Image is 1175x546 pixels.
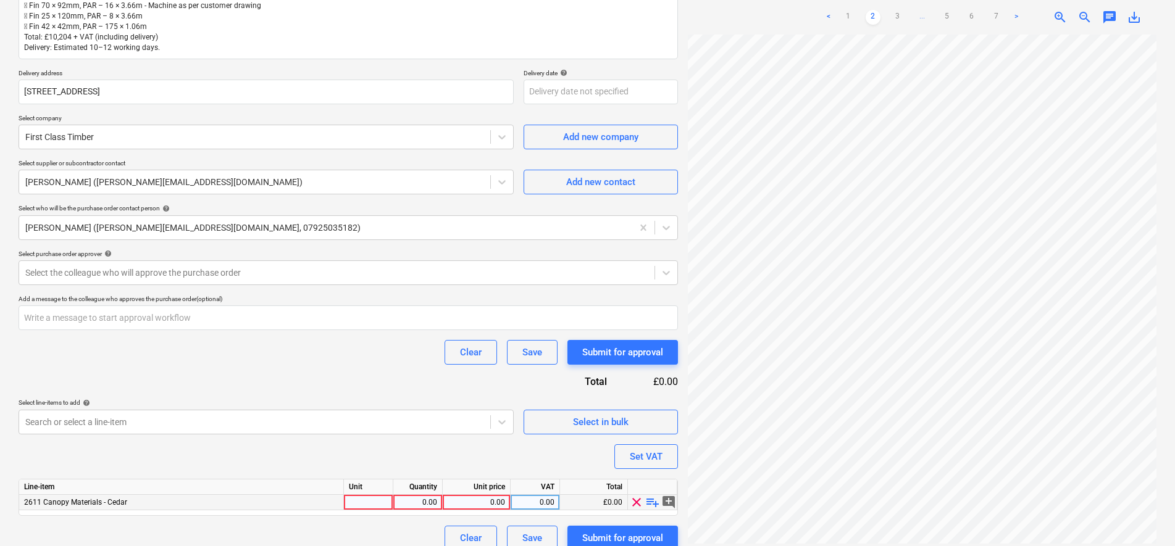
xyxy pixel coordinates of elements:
div: Clear [460,344,482,360]
div: Select purchase order approver [19,250,678,258]
input: Delivery date not specified [524,80,678,104]
div: 0.00 [448,495,505,510]
span: help [80,399,90,407]
p: Select company [19,114,514,125]
div: Line-item [19,479,344,495]
p: Select supplier or subcontractor contact [19,159,514,170]
div: Unit price [443,479,511,495]
p: Delivery address [19,69,514,80]
div: £0.00 [560,495,628,510]
button: Submit for approval [567,340,678,365]
span: clear [629,495,644,510]
button: Save [507,340,558,365]
span: help [160,205,170,212]
div: Save [522,530,542,546]
button: Clear [445,340,497,365]
span: 2611 Canopy Materials - Cedar [24,498,127,507]
span: playlist_add [645,495,660,510]
div: Save [522,344,542,360]
div: Submit for approval [582,344,663,360]
div: Delivery date [524,69,678,77]
button: Add new company [524,125,678,149]
button: Select in bulk [524,410,678,434]
div: Add new company [563,129,638,145]
span: help [558,69,567,77]
div: Total [517,374,626,389]
div: Unit [344,479,393,495]
button: Add new contact [524,170,678,194]
a: Previous page [821,10,836,25]
div: 0.00 [398,495,437,510]
div: Set VAT [630,449,663,465]
div: Select line-items to add [19,399,514,407]
div: Submit for approval [582,530,663,546]
div: 0.00 [516,495,554,510]
div: £0.00 [627,374,679,389]
div: Add new contact [566,174,635,190]
input: Write a message to start approval workflow [19,305,678,330]
div: Add a message to the colleague who approves the purchase order (optional) [19,295,678,303]
button: Set VAT [614,444,678,469]
div: Select who will be the purchase order contact person [19,204,678,212]
span: add_comment [661,495,676,510]
input: Delivery address [19,80,514,104]
div: VAT [511,479,560,495]
div: Select in bulk [573,414,629,430]
span: help [102,250,112,257]
div: Quantity [393,479,443,495]
div: Clear [460,530,482,546]
div: Total [560,479,628,495]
